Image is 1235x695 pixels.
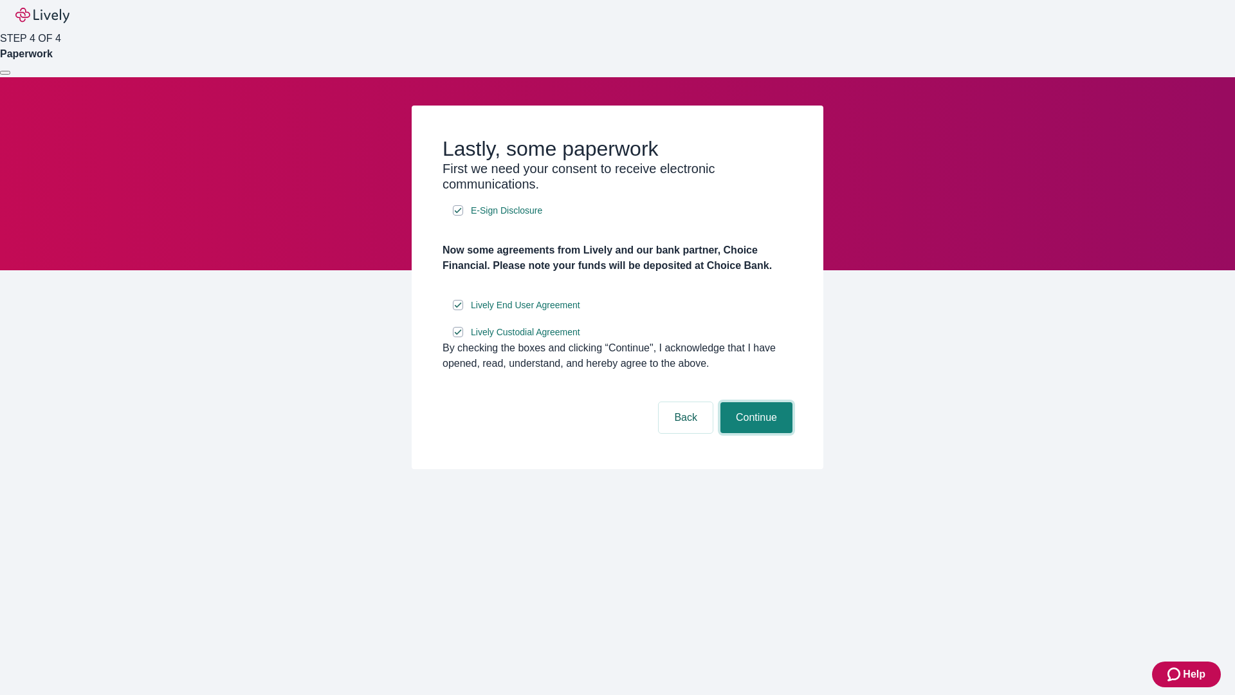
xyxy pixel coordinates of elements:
img: Lively [15,8,69,23]
a: e-sign disclosure document [468,203,545,219]
span: Help [1183,667,1205,682]
button: Zendesk support iconHelp [1152,662,1221,687]
div: By checking the boxes and clicking “Continue", I acknowledge that I have opened, read, understand... [443,340,792,371]
h4: Now some agreements from Lively and our bank partner, Choice Financial. Please note your funds wi... [443,243,792,273]
button: Continue [720,402,792,433]
h3: First we need your consent to receive electronic communications. [443,161,792,192]
span: E-Sign Disclosure [471,204,542,218]
span: Lively End User Agreement [471,299,580,312]
span: Lively Custodial Agreement [471,326,580,339]
a: e-sign disclosure document [468,297,583,313]
button: Back [659,402,713,433]
svg: Zendesk support icon [1167,667,1183,682]
h2: Lastly, some paperwork [443,136,792,161]
a: e-sign disclosure document [468,324,583,340]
